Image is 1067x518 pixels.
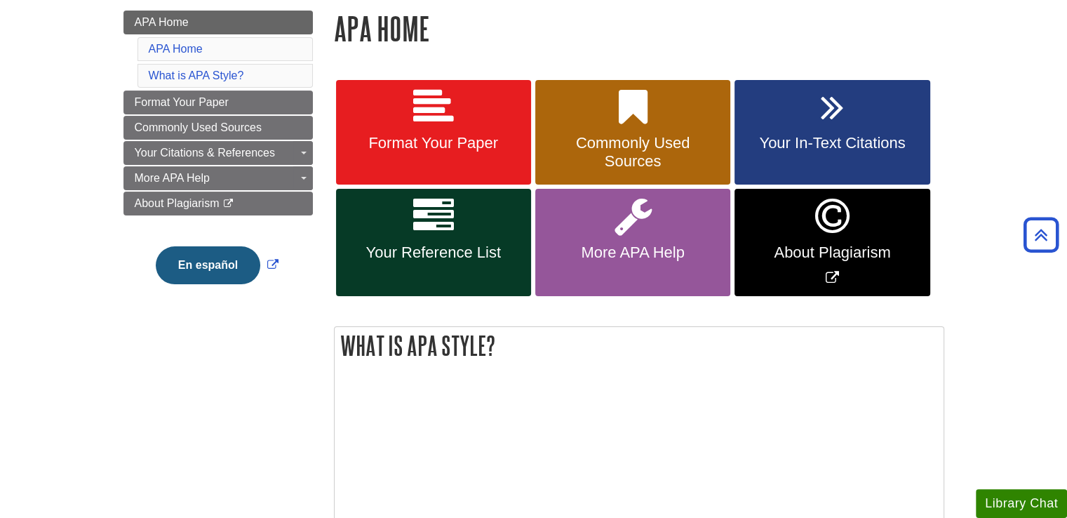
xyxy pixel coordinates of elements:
a: More APA Help [123,166,313,190]
span: Format Your Paper [347,134,521,152]
i: This link opens in a new window [222,199,234,208]
a: About Plagiarism [123,192,313,215]
a: Your Reference List [336,189,531,296]
span: About Plagiarism [745,244,919,262]
span: Your Reference List [347,244,521,262]
a: What is APA Style? [149,69,244,81]
a: APA Home [149,43,203,55]
span: More APA Help [135,172,210,184]
span: Your Citations & References [135,147,275,159]
a: APA Home [123,11,313,34]
h1: APA Home [334,11,944,46]
span: Commonly Used Sources [135,121,262,133]
a: Your Citations & References [123,141,313,165]
a: Your In-Text Citations [734,80,930,185]
a: Format Your Paper [336,80,531,185]
a: Link opens in new window [734,189,930,296]
h2: What is APA Style? [335,327,944,364]
span: Format Your Paper [135,96,229,108]
a: Link opens in new window [152,259,282,271]
button: En español [156,246,260,284]
span: APA Home [135,16,189,28]
span: About Plagiarism [135,197,220,209]
button: Library Chat [976,489,1067,518]
span: More APA Help [546,244,720,262]
span: Commonly Used Sources [546,134,720,171]
a: Commonly Used Sources [535,80,730,185]
a: Back to Top [1019,225,1063,244]
div: Guide Page Menu [123,11,313,308]
span: Your In-Text Citations [745,134,919,152]
a: More APA Help [535,189,730,296]
a: Commonly Used Sources [123,116,313,140]
a: Format Your Paper [123,91,313,114]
